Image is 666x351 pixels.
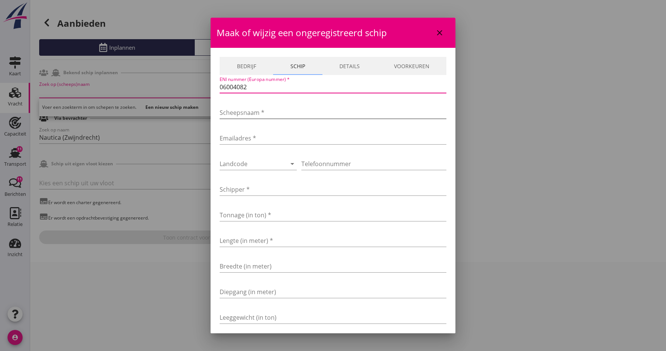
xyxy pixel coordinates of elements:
i: close [435,28,444,37]
input: Tonnage (in ton) * [220,209,446,221]
input: Lengte (in meter) * [220,235,446,247]
input: Emailadres * [220,132,446,144]
input: Telefoonnummer [301,158,446,170]
input: Schipper * [220,183,446,195]
a: Schip [273,57,322,75]
div: Maak of wijzig een ongeregistreerd schip [211,18,455,48]
input: ENI nummer (Europa nummer) * [220,81,446,93]
i: arrow_drop_down [288,159,297,168]
a: Details [322,57,377,75]
input: Scheepsnaam * [220,107,446,119]
input: Leeggewicht (in ton) [220,311,446,324]
input: Breedte (in meter) [220,260,446,272]
a: Voorkeuren [377,57,446,75]
input: Diepgang (in meter) [220,286,446,298]
a: Bedrijf [220,57,273,75]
